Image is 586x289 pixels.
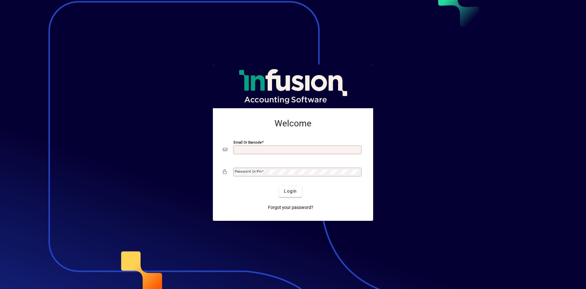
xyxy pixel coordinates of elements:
[235,169,262,174] mat-label: Password or Pin
[265,202,316,213] a: Forgot your password?
[234,140,262,144] mat-label: Email or Barcode
[223,118,363,129] h2: Welcome
[284,188,297,195] span: Login
[279,186,302,197] button: Login
[268,204,313,211] span: Forgot your password?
